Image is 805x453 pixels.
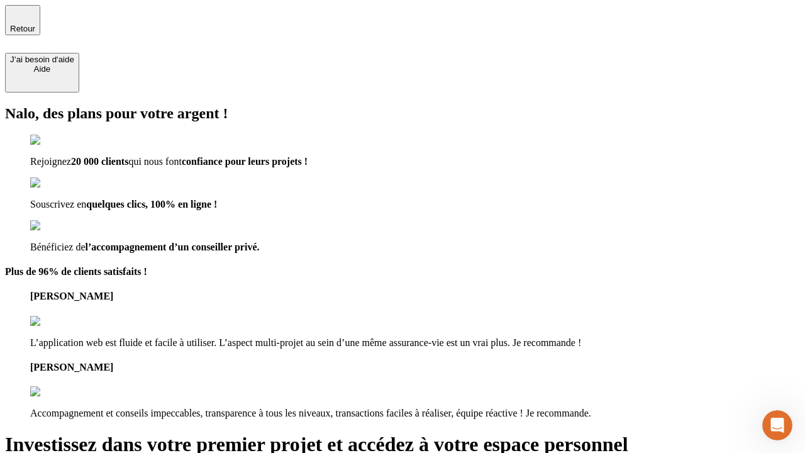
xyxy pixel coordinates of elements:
span: confiance pour leurs projets ! [182,156,308,167]
img: reviews stars [30,316,92,327]
span: Rejoignez [30,156,71,167]
button: J’ai besoin d'aideAide [5,53,79,92]
div: J’ai besoin d'aide [10,55,74,64]
img: checkmark [30,220,84,232]
span: quelques clics, 100% en ligne ! [86,199,217,210]
img: reviews stars [30,386,92,398]
span: Souscrivez en [30,199,86,210]
div: Aide [10,64,74,74]
h4: [PERSON_NAME] [30,362,800,373]
h2: Nalo, des plans pour votre argent ! [5,105,800,122]
h4: Plus de 96% de clients satisfaits ! [5,266,800,277]
span: 20 000 clients [71,156,129,167]
p: L’application web est fluide et facile à utiliser. L’aspect multi-projet au sein d’une même assur... [30,337,800,349]
iframe: Intercom live chat [762,410,792,440]
span: Bénéficiez de [30,242,86,252]
img: checkmark [30,135,84,146]
img: checkmark [30,177,84,189]
button: Retour [5,5,40,35]
p: Accompagnement et conseils impeccables, transparence à tous les niveaux, transactions faciles à r... [30,408,800,419]
span: Retour [10,24,35,33]
span: l’accompagnement d’un conseiller privé. [86,242,260,252]
span: qui nous font [128,156,181,167]
h4: [PERSON_NAME] [30,291,800,302]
